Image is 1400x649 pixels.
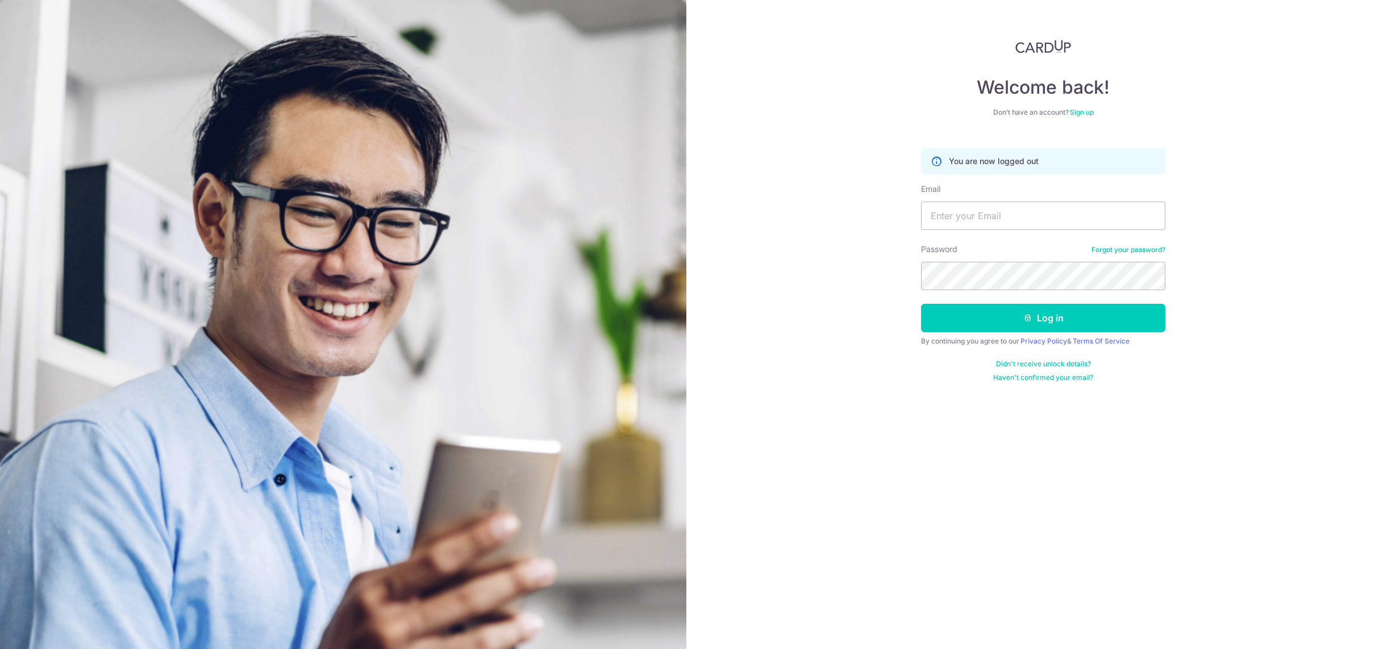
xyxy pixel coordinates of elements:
label: Password [921,244,957,255]
a: Privacy Policy [1020,337,1067,345]
div: Don’t have an account? [921,108,1165,117]
a: Haven't confirmed your email? [993,373,1093,382]
input: Enter your Email [921,202,1165,230]
a: Terms Of Service [1073,337,1130,345]
h4: Welcome back! [921,76,1165,99]
a: Sign up [1070,108,1094,116]
button: Log in [921,304,1165,332]
a: Didn't receive unlock details? [996,359,1091,369]
label: Email [921,183,940,195]
p: You are now logged out [949,156,1039,167]
div: By continuing you agree to our & [921,337,1165,346]
img: CardUp Logo [1015,40,1071,53]
a: Forgot your password? [1091,245,1165,254]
